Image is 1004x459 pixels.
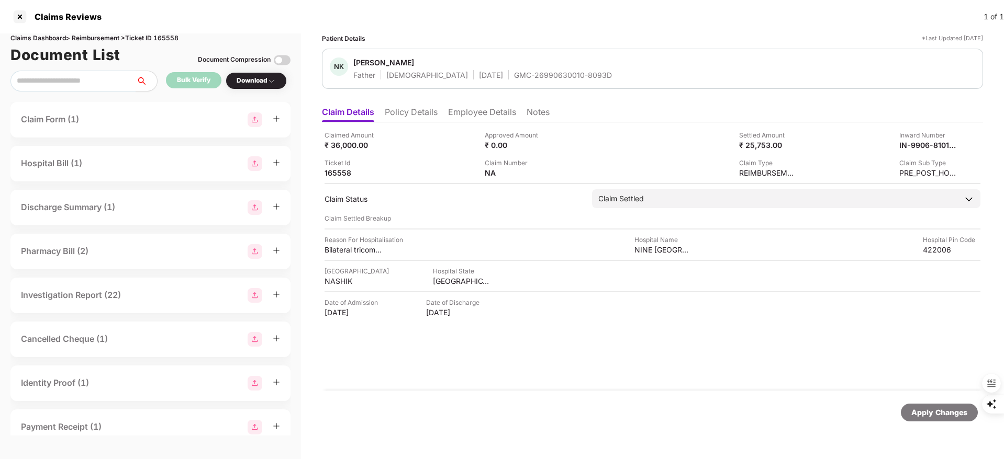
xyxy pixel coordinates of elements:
div: Date of Discharge [426,297,484,307]
div: Investigation Report (22) [21,289,121,302]
div: Bilateral tricompartmental [MEDICAL_DATA] knee [325,245,382,255]
div: 422006 [923,245,980,255]
div: Claim Status [325,194,582,204]
img: downArrowIcon [964,194,974,204]
img: svg+xml;base64,PHN2ZyBpZD0iR3JvdXBfMjg4MTMiIGRhdGEtbmFtZT0iR3JvdXAgMjg4MTMiIHhtbG5zPSJodHRwOi8vd3... [248,112,262,127]
div: Hospital Pin Code [923,235,980,245]
div: Settled Amount [739,130,797,140]
div: ₹ 36,000.00 [325,140,382,150]
span: plus [273,115,280,122]
div: Bulk Verify [177,75,210,85]
div: PRE_POST_HOSPITALIZATION_REIMBURSEMENT [899,168,957,178]
div: ₹ 25,753.00 [739,140,797,150]
img: svg+xml;base64,PHN2ZyBpZD0iR3JvdXBfMjg4MTMiIGRhdGEtbmFtZT0iR3JvdXAgMjg4MTMiIHhtbG5zPSJodHRwOi8vd3... [248,332,262,347]
div: Claims Dashboard > Reimbursement > Ticket ID 165558 [10,33,291,43]
div: Inward Number [899,130,957,140]
div: Father [353,70,375,80]
div: Claim Sub Type [899,158,957,168]
div: Document Compression [198,55,271,65]
div: IN-9906-8101988 [899,140,957,150]
span: search [136,77,157,85]
div: Date of Admission [325,297,382,307]
div: Payment Receipt (1) [21,420,102,433]
div: ₹ 0.00 [485,140,542,150]
div: Hospital State [433,266,490,276]
div: Cancelled Cheque (1) [21,332,108,346]
li: Policy Details [385,107,438,122]
img: svg+xml;base64,PHN2ZyBpZD0iR3JvdXBfMjg4MTMiIGRhdGEtbmFtZT0iR3JvdXAgMjg4MTMiIHhtbG5zPSJodHRwOi8vd3... [248,156,262,171]
div: Identity Proof (1) [21,376,89,389]
div: Patient Details [322,33,365,43]
span: plus [273,291,280,298]
div: Claim Type [739,158,797,168]
div: NA [485,168,542,178]
span: plus [273,378,280,386]
li: Employee Details [448,107,516,122]
div: Hospital Name [634,235,692,245]
span: plus [273,159,280,166]
div: Claim Settled [598,193,644,204]
div: Claim Number [485,158,542,168]
div: 1 of 1 [984,11,1004,22]
li: Claim Details [322,107,374,122]
div: Apply Changes [911,407,967,418]
div: Claims Reviews [28,12,102,22]
li: Notes [527,107,550,122]
img: svg+xml;base64,PHN2ZyBpZD0iR3JvdXBfMjg4MTMiIGRhdGEtbmFtZT0iR3JvdXAgMjg4MTMiIHhtbG5zPSJodHRwOi8vd3... [248,200,262,215]
span: plus [273,203,280,210]
div: Discharge Summary (1) [21,201,115,214]
div: [DATE] [325,307,382,317]
span: plus [273,247,280,254]
span: plus [273,422,280,430]
div: GMC-26990630010-8093D [514,70,612,80]
img: svg+xml;base64,PHN2ZyBpZD0iR3JvdXBfMjg4MTMiIGRhdGEtbmFtZT0iR3JvdXAgMjg4MTMiIHhtbG5zPSJodHRwOi8vd3... [248,420,262,434]
div: [DEMOGRAPHIC_DATA] [386,70,468,80]
img: svg+xml;base64,PHN2ZyBpZD0iRHJvcGRvd24tMzJ4MzIiIHhtbG5zPSJodHRwOi8vd3d3LnczLm9yZy8yMDAwL3N2ZyIgd2... [267,77,276,85]
div: Ticket Id [325,158,382,168]
div: [GEOGRAPHIC_DATA] [433,276,490,286]
h1: Document List [10,43,120,66]
div: *Last Updated [DATE] [922,33,983,43]
div: [GEOGRAPHIC_DATA] [325,266,389,276]
button: search [136,71,158,91]
img: svg+xml;base64,PHN2ZyBpZD0iR3JvdXBfMjg4MTMiIGRhdGEtbmFtZT0iR3JvdXAgMjg4MTMiIHhtbG5zPSJodHRwOi8vd3... [248,376,262,391]
img: svg+xml;base64,PHN2ZyBpZD0iVG9nZ2xlLTMyeDMyIiB4bWxucz0iaHR0cDovL3d3dy53My5vcmcvMjAwMC9zdmciIHdpZH... [274,52,291,68]
div: NASHIK [325,276,382,286]
span: plus [273,335,280,342]
img: svg+xml;base64,PHN2ZyBpZD0iR3JvdXBfMjg4MTMiIGRhdGEtbmFtZT0iR3JvdXAgMjg4MTMiIHhtbG5zPSJodHRwOi8vd3... [248,244,262,259]
div: Download [237,76,276,86]
div: [PERSON_NAME] [353,58,414,67]
div: Reason For Hospitalisation [325,235,403,245]
div: Approved Amount [485,130,542,140]
div: Claim Form (1) [21,113,79,126]
div: Claim Settled Breakup [325,213,980,223]
div: Pharmacy Bill (2) [21,245,88,258]
div: REIMBURSEMENT [739,168,797,178]
div: Hospital Bill (1) [21,157,82,170]
div: NINE [GEOGRAPHIC_DATA] [634,245,692,255]
div: [DATE] [479,70,503,80]
div: [DATE] [426,307,484,317]
img: svg+xml;base64,PHN2ZyBpZD0iR3JvdXBfMjg4MTMiIGRhdGEtbmFtZT0iR3JvdXAgMjg4MTMiIHhtbG5zPSJodHRwOi8vd3... [248,288,262,303]
div: 165558 [325,168,382,178]
div: NK [330,58,348,76]
div: Claimed Amount [325,130,382,140]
